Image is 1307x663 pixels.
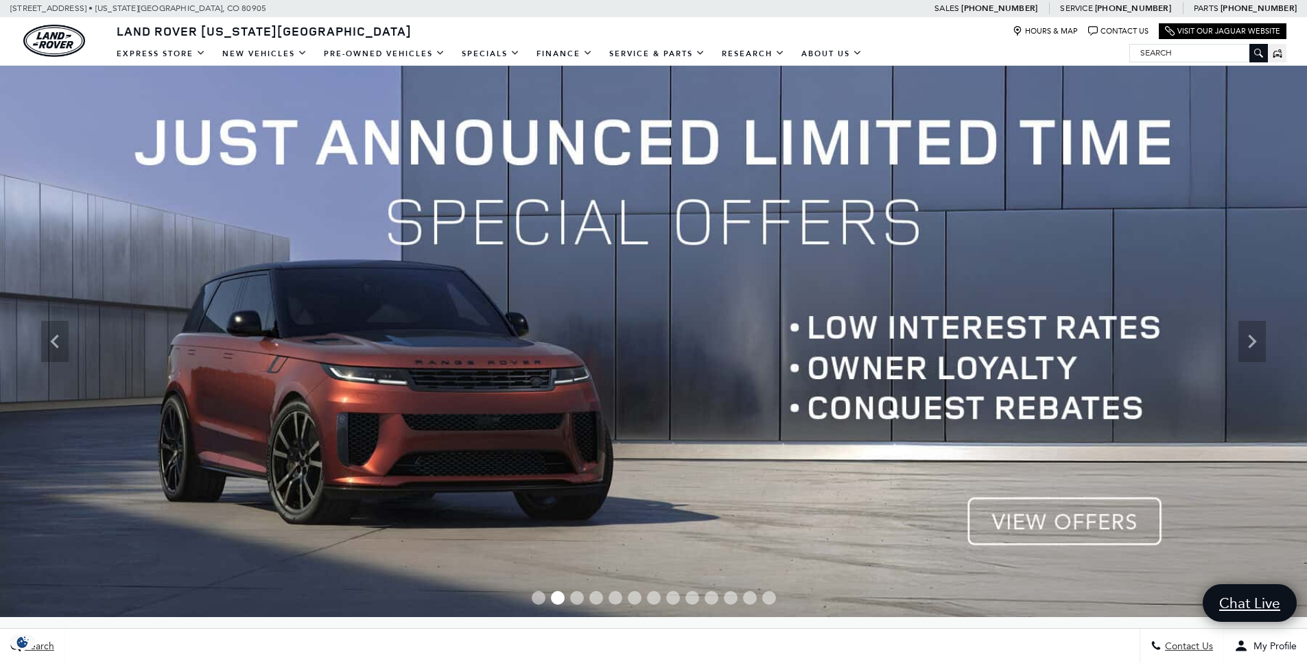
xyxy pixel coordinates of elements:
span: Chat Live [1212,594,1287,612]
div: Next [1238,321,1266,362]
a: New Vehicles [214,42,316,66]
a: Visit Our Jaguar Website [1165,26,1280,36]
nav: Main Navigation [108,42,871,66]
span: Go to slide 12 [743,591,757,605]
a: [PHONE_NUMBER] [1095,3,1171,14]
span: Go to slide 8 [666,591,680,605]
section: Click to Open Cookie Consent Modal [7,635,38,649]
span: Go to slide 5 [609,591,622,605]
span: Go to slide 3 [570,591,584,605]
a: About Us [793,42,871,66]
a: Land Rover [US_STATE][GEOGRAPHIC_DATA] [108,23,420,39]
a: Chat Live [1203,584,1297,622]
a: Hours & Map [1013,26,1078,36]
a: [PHONE_NUMBER] [961,3,1037,14]
span: Go to slide 1 [532,591,545,605]
button: Open user profile menu [1224,629,1307,663]
span: Go to slide 2 [551,591,565,605]
span: Service [1060,3,1092,13]
span: Go to slide 7 [647,591,661,605]
span: Contact Us [1162,640,1213,652]
a: [STREET_ADDRESS] • [US_STATE][GEOGRAPHIC_DATA], CO 80905 [10,3,266,13]
a: Contact Us [1088,26,1149,36]
span: My Profile [1248,640,1297,652]
img: Land Rover [23,25,85,57]
span: Go to slide 6 [628,591,641,605]
a: [PHONE_NUMBER] [1221,3,1297,14]
span: Go to slide 10 [705,591,718,605]
span: Land Rover [US_STATE][GEOGRAPHIC_DATA] [117,23,412,39]
a: EXPRESS STORE [108,42,214,66]
img: Opt-Out Icon [7,635,38,649]
div: Previous [41,321,69,362]
a: Research [714,42,793,66]
span: Go to slide 9 [685,591,699,605]
input: Search [1130,45,1267,61]
span: Go to slide 4 [589,591,603,605]
a: Service & Parts [601,42,714,66]
span: Parts [1194,3,1218,13]
a: Pre-Owned Vehicles [316,42,454,66]
span: Go to slide 13 [762,591,776,605]
a: Specials [454,42,528,66]
a: land-rover [23,25,85,57]
a: Finance [528,42,601,66]
span: Sales [934,3,959,13]
span: Go to slide 11 [724,591,738,605]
